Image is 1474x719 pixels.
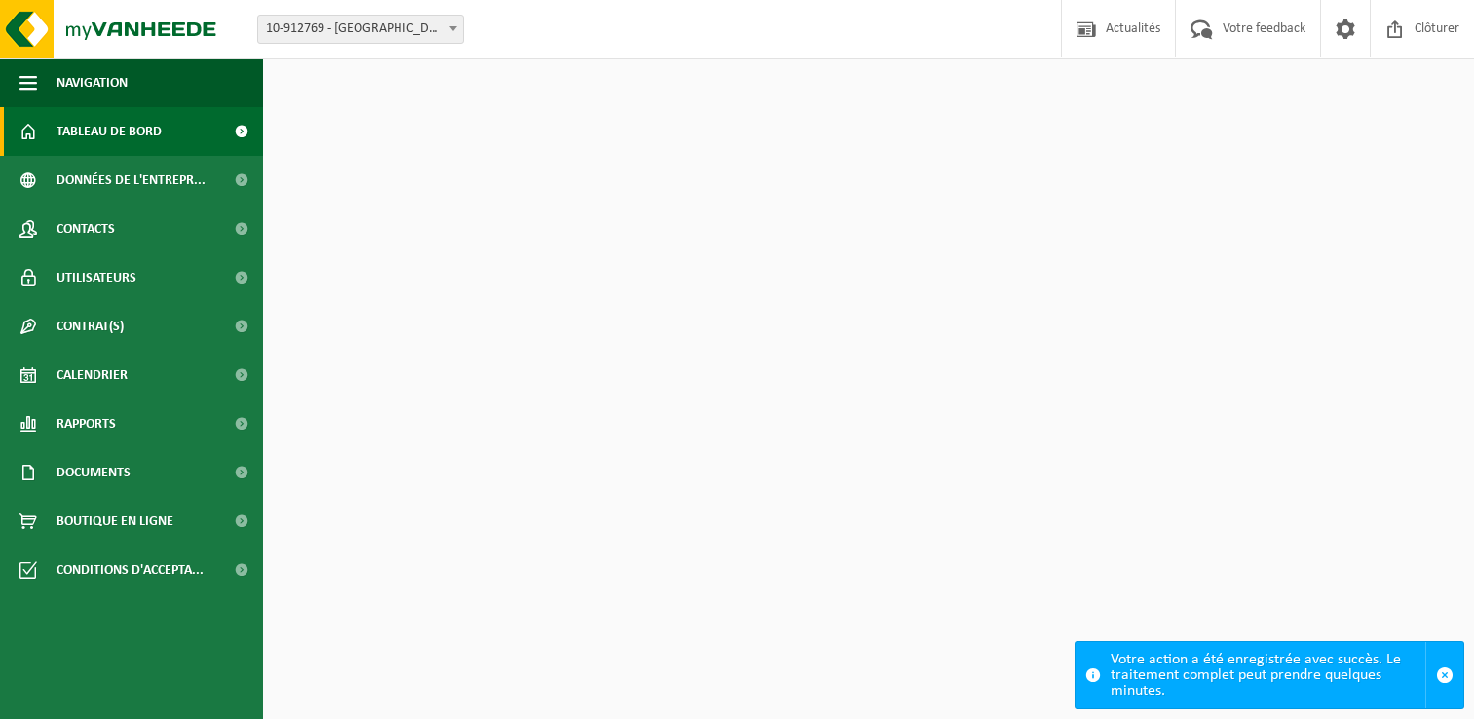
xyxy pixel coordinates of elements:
[57,205,115,253] span: Contacts
[57,351,128,399] span: Calendrier
[57,253,136,302] span: Utilisateurs
[57,497,173,546] span: Boutique en ligne
[57,156,206,205] span: Données de l'entrepr...
[57,546,204,594] span: Conditions d'accepta...
[1111,642,1425,708] div: Votre action a été enregistrée avec succès. Le traitement complet peut prendre quelques minutes.
[57,302,124,351] span: Contrat(s)
[57,399,116,448] span: Rapports
[57,107,162,156] span: Tableau de bord
[57,448,131,497] span: Documents
[258,16,463,43] span: 10-912769 - CAUWET - FEUCHY
[57,58,128,107] span: Navigation
[257,15,464,44] span: 10-912769 - CAUWET - FEUCHY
